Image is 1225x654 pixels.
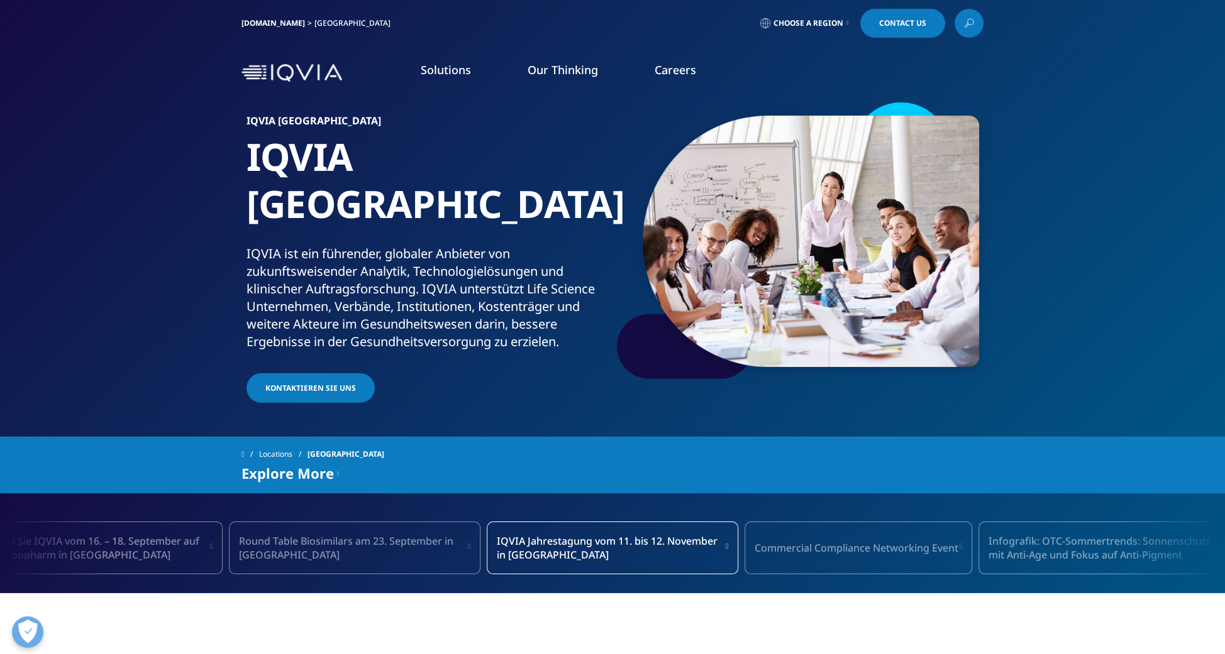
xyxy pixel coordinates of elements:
[229,521,480,574] div: 16 / 16
[229,521,480,574] a: Round Table Biosimilars am 23. September in [GEOGRAPHIC_DATA]
[879,19,926,27] span: Contact Us
[247,373,375,403] a: Kontaktieren Sie uns
[773,18,843,28] span: Choose a Region
[745,521,972,574] a: Commercial Compliance Networking Event
[314,18,396,28] div: [GEOGRAPHIC_DATA]
[347,43,984,102] nav: Primary
[239,534,467,562] span: Round Table Biosimilars am 23. September in [GEOGRAPHIC_DATA]
[860,9,945,38] a: Contact Us
[247,133,608,245] h1: IQVIA [GEOGRAPHIC_DATA]
[487,521,738,574] a: IQVIA Jahrestagung vom 11. bis 12. November in [GEOGRAPHIC_DATA]
[421,62,471,77] a: Solutions
[247,116,608,133] h6: IQVIA [GEOGRAPHIC_DATA]
[12,616,43,648] button: Präferenzen öffnen
[241,18,305,28] a: [DOMAIN_NAME]
[755,541,958,555] span: Commercial Compliance Networking Event
[989,534,1220,562] span: Infografik: OTC-Sommertrends: Sonnenschutz mit Anti-Age und Fokus auf Anti-Pigment
[241,466,334,481] span: Explore More
[655,62,696,77] a: Careers
[247,245,608,351] div: IQVIA ist ein führender, globaler Anbieter von zukunftsweisender Analytik, Technologielösungen un...
[308,443,384,466] span: [GEOGRAPHIC_DATA]
[265,383,356,393] span: Kontaktieren Sie uns
[528,62,598,77] a: Our Thinking
[487,521,738,574] div: 1 / 16
[259,443,308,466] a: Locations
[643,116,979,367] img: 877_businesswoman-leading-meeting.jpg
[497,534,724,562] span: IQVIA Jahrestagung vom 11. bis 12. November in [GEOGRAPHIC_DATA]
[745,521,972,574] div: 2 / 16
